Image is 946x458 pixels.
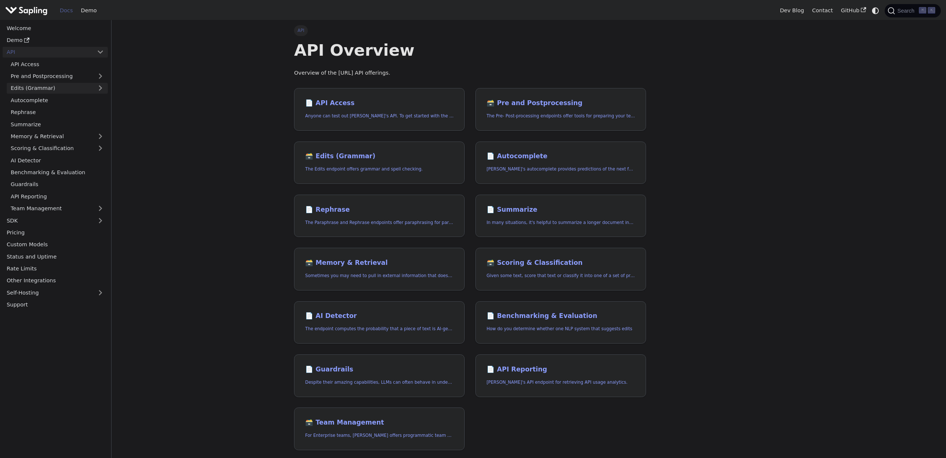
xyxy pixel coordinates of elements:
[475,354,646,397] a: 📄️ API Reporting[PERSON_NAME]'s API endpoint for retrieving API usage analytics.
[93,47,108,58] button: Collapse sidebar category 'API'
[5,5,48,16] img: Sapling.ai
[475,88,646,131] a: 🗃️ Pre and PostprocessingThe Pre- Post-processing endpoints offer tools for preparing your text d...
[294,301,465,344] a: 📄️ AI DetectorThe endpoint computes the probability that a piece of text is AI-generated,
[305,419,453,427] h2: Team Management
[487,379,635,386] p: Sapling's API endpoint for retrieving API usage analytics.
[3,35,108,46] a: Demo
[3,215,93,226] a: SDK
[305,366,453,374] h2: Guardrails
[305,432,453,439] p: For Enterprise teams, Sapling offers programmatic team provisioning and management.
[475,248,646,290] a: 🗃️ Scoring & ClassificationGiven some text, score that text or classify it into one of a set of p...
[294,88,465,131] a: 📄️ API AccessAnyone can test out [PERSON_NAME]'s API. To get started with the API, simply:
[487,312,635,320] h2: Benchmarking & Evaluation
[885,4,940,17] button: Search (Command+K)
[919,7,926,14] kbd: ⌘
[305,259,453,267] h2: Memory & Retrieval
[808,5,837,16] a: Contact
[305,152,453,160] h2: Edits (Grammar)
[3,227,108,238] a: Pricing
[294,25,646,36] nav: Breadcrumbs
[77,5,101,16] a: Demo
[294,195,465,237] a: 📄️ RephraseThe Paraphrase and Rephrase endpoints offer paraphrasing for particular styles.
[7,59,108,69] a: API Access
[776,5,808,16] a: Dev Blog
[3,275,108,286] a: Other Integrations
[487,219,635,226] p: In many situations, it's helpful to summarize a longer document into a shorter, more easily diges...
[305,312,453,320] h2: AI Detector
[7,83,108,94] a: Edits (Grammar)
[3,287,108,298] a: Self-Hosting
[294,142,465,184] a: 🗃️ Edits (Grammar)The Edits endpoint offers grammar and spell checking.
[3,23,108,33] a: Welcome
[3,263,108,274] a: Rate Limits
[487,113,635,120] p: The Pre- Post-processing endpoints offer tools for preparing your text data for ingestation as we...
[7,191,108,202] a: API Reporting
[3,47,93,58] a: API
[7,143,108,154] a: Scoring & Classification
[7,71,108,82] a: Pre and Postprocessing
[475,142,646,184] a: 📄️ Autocomplete[PERSON_NAME]'s autocomplete provides predictions of the next few characters or words
[7,155,108,166] a: AI Detector
[475,195,646,237] a: 📄️ SummarizeIn many situations, it's helpful to summarize a longer document into a shorter, more ...
[305,166,453,173] p: The Edits endpoint offers grammar and spell checking.
[294,40,646,60] h1: API Overview
[93,215,108,226] button: Expand sidebar category 'SDK'
[7,131,108,142] a: Memory & Retrieval
[3,251,108,262] a: Status and Uptime
[487,166,635,173] p: Sapling's autocomplete provides predictions of the next few characters or words
[7,119,108,130] a: Summarize
[895,8,919,14] span: Search
[294,25,308,36] span: API
[5,5,50,16] a: Sapling.ai
[305,325,453,332] p: The endpoint computes the probability that a piece of text is AI-generated,
[487,152,635,160] h2: Autocomplete
[7,179,108,190] a: Guardrails
[305,113,453,120] p: Anyone can test out Sapling's API. To get started with the API, simply:
[487,259,635,267] h2: Scoring & Classification
[305,206,453,214] h2: Rephrase
[3,239,108,250] a: Custom Models
[305,219,453,226] p: The Paraphrase and Rephrase endpoints offer paraphrasing for particular styles.
[305,272,453,279] p: Sometimes you may need to pull in external information that doesn't fit in the context size of an...
[7,107,108,118] a: Rephrase
[294,248,465,290] a: 🗃️ Memory & RetrievalSometimes you may need to pull in external information that doesn't fit in t...
[870,5,881,16] button: Switch between dark and light mode (currently system mode)
[487,206,635,214] h2: Summarize
[837,5,870,16] a: GitHub
[7,95,108,105] a: Autocomplete
[294,354,465,397] a: 📄️ GuardrailsDespite their amazing capabilities, LLMs can often behave in undesired
[3,299,108,310] a: Support
[487,99,635,107] h2: Pre and Postprocessing
[305,99,453,107] h2: API Access
[487,272,635,279] p: Given some text, score that text or classify it into one of a set of pre-specified categories.
[294,69,646,78] p: Overview of the [URL] API offerings.
[7,203,108,214] a: Team Management
[56,5,77,16] a: Docs
[294,407,465,450] a: 🗃️ Team ManagementFor Enterprise teams, [PERSON_NAME] offers programmatic team provisioning and m...
[7,167,108,178] a: Benchmarking & Evaluation
[305,379,453,386] p: Despite their amazing capabilities, LLMs can often behave in undesired
[487,366,635,374] h2: API Reporting
[487,325,635,332] p: How do you determine whether one NLP system that suggests edits
[928,7,935,14] kbd: K
[475,301,646,344] a: 📄️ Benchmarking & EvaluationHow do you determine whether one NLP system that suggests edits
